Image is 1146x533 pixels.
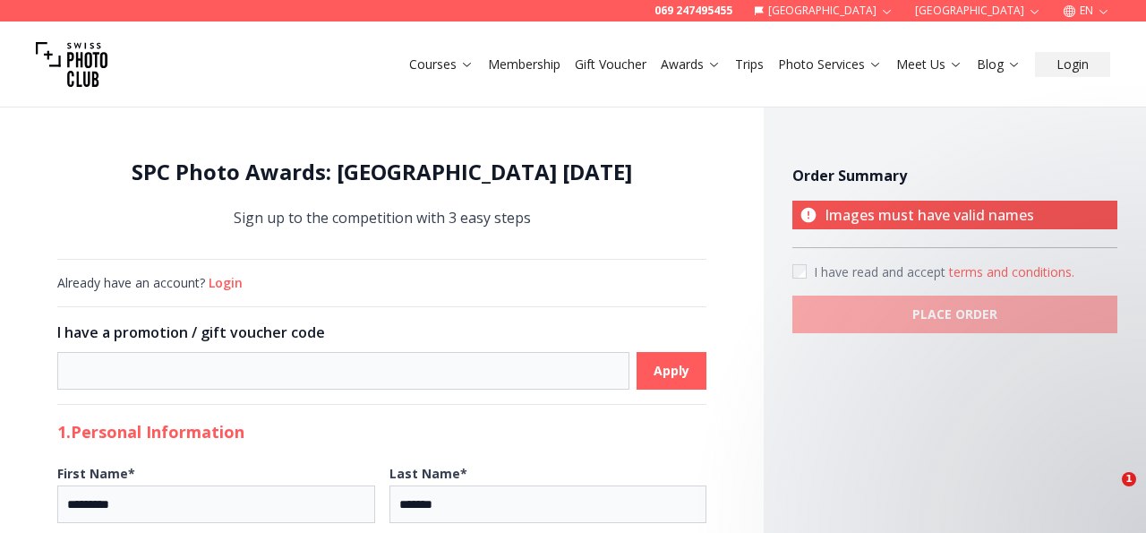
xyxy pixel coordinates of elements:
a: Photo Services [778,56,882,73]
h4: Order Summary [792,165,1117,186]
a: Meet Us [896,56,962,73]
button: Awards [654,52,728,77]
h2: 1. Personal Information [57,419,706,444]
b: Apply [654,362,689,380]
button: Login [1035,52,1110,77]
button: Membership [481,52,568,77]
b: First Name * [57,465,135,482]
img: Swiss photo club [36,29,107,100]
input: Last Name* [389,486,707,523]
a: Blog [977,56,1021,73]
button: Photo Services [771,52,889,77]
b: Last Name * [389,465,467,482]
h1: SPC Photo Awards: [GEOGRAPHIC_DATA] [DATE] [57,158,706,186]
button: PLACE ORDER [792,296,1117,333]
input: Accept terms [792,264,807,279]
b: PLACE ORDER [912,305,997,323]
a: Membership [488,56,560,73]
a: Courses [409,56,474,73]
button: Blog [970,52,1028,77]
button: Courses [402,52,481,77]
a: Gift Voucher [575,56,646,73]
button: Gift Voucher [568,52,654,77]
h3: I have a promotion / gift voucher code [57,322,706,343]
a: Awards [661,56,721,73]
iframe: Intercom live chat [1085,472,1128,515]
button: Apply [637,352,706,390]
a: 069 247495455 [654,4,732,18]
span: I have read and accept [814,263,949,280]
button: Meet Us [889,52,970,77]
a: Trips [735,56,764,73]
div: Already have an account? [57,274,706,292]
button: Trips [728,52,771,77]
button: Accept termsI have read and accept [949,263,1074,281]
button: Login [209,274,243,292]
p: Images must have valid names [792,201,1117,229]
span: 1 [1122,472,1136,486]
div: Sign up to the competition with 3 easy steps [57,158,706,230]
input: First Name* [57,486,375,523]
